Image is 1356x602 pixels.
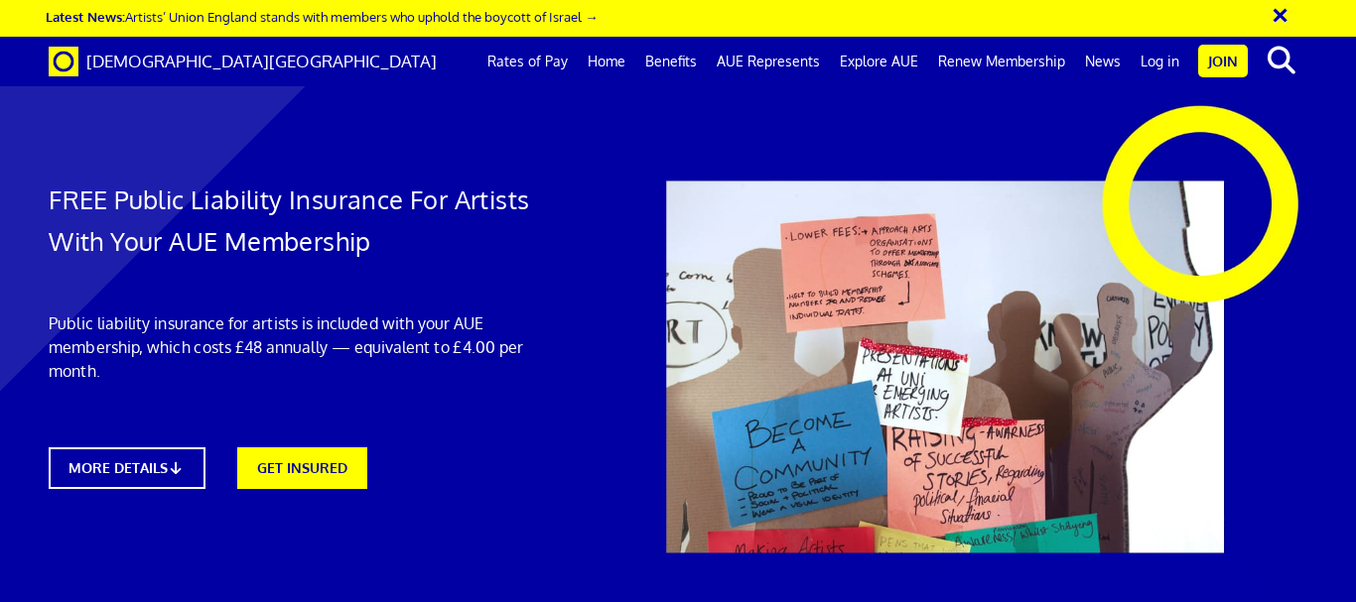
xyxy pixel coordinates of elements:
[1131,37,1189,86] a: Log in
[635,37,707,86] a: Benefits
[1075,37,1131,86] a: News
[578,37,635,86] a: Home
[34,37,452,86] a: Brand [DEMOGRAPHIC_DATA][GEOGRAPHIC_DATA]
[49,311,556,383] p: Public liability insurance for artists is included with your AUE membership, which costs £48 annu...
[46,8,598,25] a: Latest News:Artists’ Union England stands with members who uphold the boycott of Israel →
[49,447,205,489] a: MORE DETAILS
[928,37,1075,86] a: Renew Membership
[1198,45,1248,77] a: Join
[830,37,928,86] a: Explore AUE
[1252,40,1312,81] button: search
[49,179,556,262] h1: FREE Public Liability Insurance For Artists With Your AUE Membership
[477,37,578,86] a: Rates of Pay
[86,51,437,71] span: [DEMOGRAPHIC_DATA][GEOGRAPHIC_DATA]
[46,8,125,25] strong: Latest News:
[237,447,367,489] a: GET INSURED
[707,37,830,86] a: AUE Represents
